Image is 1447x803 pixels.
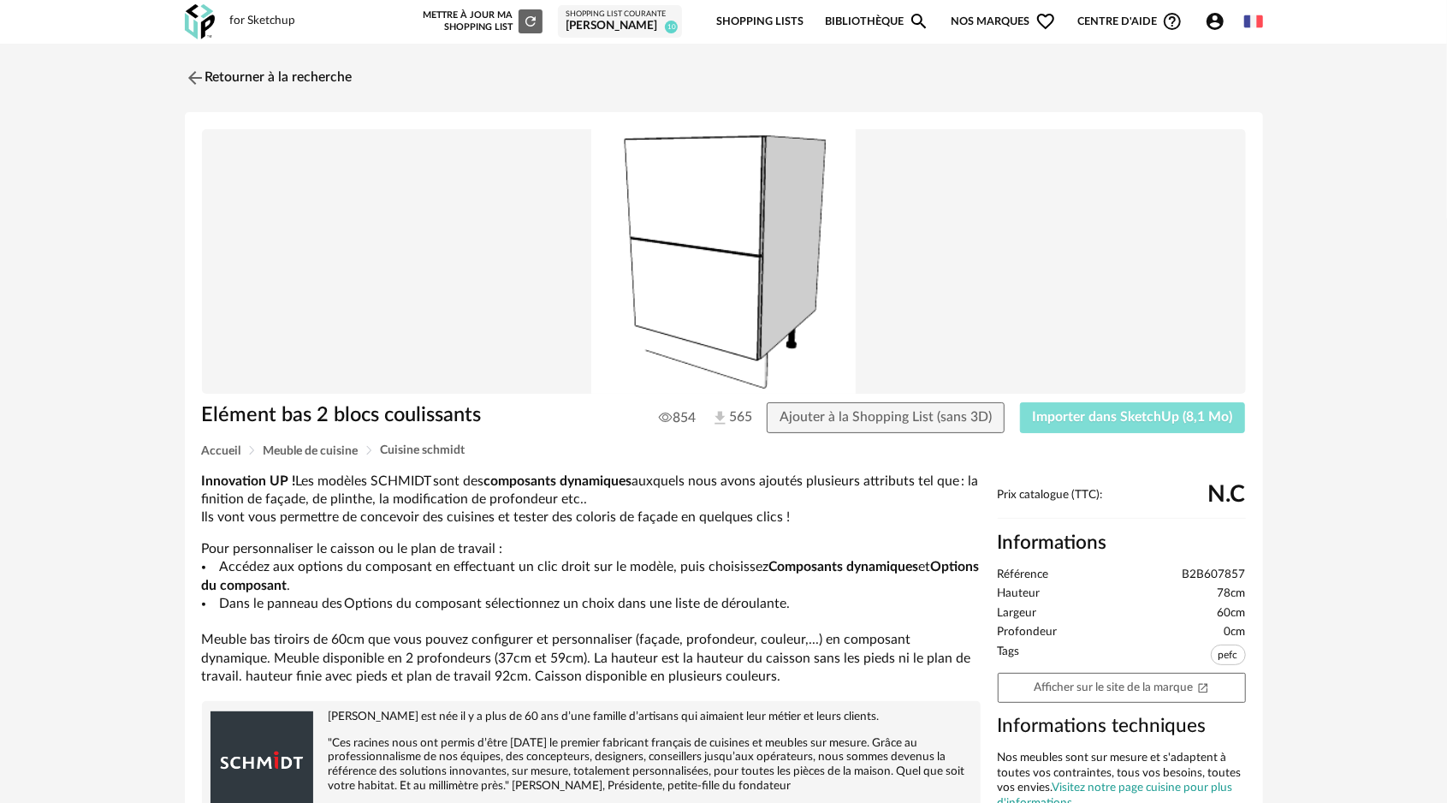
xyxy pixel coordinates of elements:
[768,560,918,574] b: Composants dynamiques
[1077,11,1183,32] span: Centre d'aideHelp Circle Outline icon
[381,444,466,456] span: Cuisine schmidt
[202,129,1246,395] img: Product pack shot
[659,409,696,426] span: 854
[998,673,1246,703] a: Afficher sur le site de la marqueOpen In New icon
[202,558,981,595] li: Accédez aux options du composant en effectuant un clic droit sur le modèle, puis choisissez et .
[566,9,674,20] div: Shopping List courante
[185,4,215,39] img: OXP
[202,444,1246,457] div: Breadcrumb
[419,9,543,33] div: Mettre à jour ma Shopping List
[185,59,353,97] a: Retourner à la recherche
[566,9,674,34] a: Shopping List courante [PERSON_NAME] 10
[1225,625,1246,640] span: 0cm
[1208,488,1246,502] span: N.C
[1218,586,1246,602] span: 78cm
[1033,410,1233,424] span: Importer dans SketchUp (8,1 Mo)
[230,14,296,29] div: for Sketchup
[998,606,1037,622] span: Largeur
[264,445,359,457] span: Meuble de cuisine
[909,11,929,32] span: Magnify icon
[202,595,981,613] li: Dans le panneau des Options du composant sélectionnez un choix dans une liste de déroulante.
[1035,11,1056,32] span: Heart Outline icon
[202,473,981,527] p: Les modèles SCHMIDT sont des auxquels nous avons ajoutés plusieurs attributs tel que : la finitio...
[211,710,972,724] p: [PERSON_NAME] est née il y a plus de 60 ans d’une famille d’artisans qui aimaient leur métier et ...
[1162,11,1183,32] span: Help Circle Outline icon
[711,409,729,427] img: Téléchargements
[1205,11,1225,32] span: Account Circle icon
[665,21,678,33] span: 10
[202,560,980,592] b: Options du composant
[998,488,1246,520] div: Prix catalogue (TTC):
[202,473,981,687] div: Pour personnaliser le caisson ou le plan de travail : Meuble bas tiroirs de 60cm que vous pouvez ...
[1244,12,1263,31] img: fr
[998,625,1058,640] span: Profondeur
[566,19,674,34] div: [PERSON_NAME]
[1197,681,1209,693] span: Open In New icon
[998,645,1020,669] span: Tags
[1205,11,1233,32] span: Account Circle icon
[1183,568,1246,583] span: B2B607857
[998,531,1246,556] h2: Informations
[202,402,627,429] h1: Elément bas 2 blocs coulissants
[767,402,1005,433] button: Ajouter à la Shopping List (sans 3D)
[780,410,992,424] span: Ajouter à la Shopping List (sans 3D)
[1211,645,1246,665] span: pefc
[711,408,735,427] span: 565
[484,474,632,488] b: composants dynamiques
[211,736,972,794] p: "Ces racines nous ont permis d’être [DATE] le premier fabricant français de cuisines et meubles s...
[523,16,538,26] span: Refresh icon
[998,714,1246,739] h3: Informations techniques
[185,68,205,88] img: svg+xml;base64,PHN2ZyB3aWR0aD0iMjQiIGhlaWdodD0iMjQiIHZpZXdCb3g9IjAgMCAyNCAyNCIgZmlsbD0ibm9uZSIgeG...
[1218,606,1246,622] span: 60cm
[202,445,241,457] span: Accueil
[1020,402,1246,433] button: Importer dans SketchUp (8,1 Mo)
[998,568,1049,583] span: Référence
[716,2,804,42] a: Shopping Lists
[998,586,1041,602] span: Hauteur
[202,474,296,488] b: Innovation UP !
[952,2,1056,42] span: Nos marques
[825,2,929,42] a: BibliothèqueMagnify icon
